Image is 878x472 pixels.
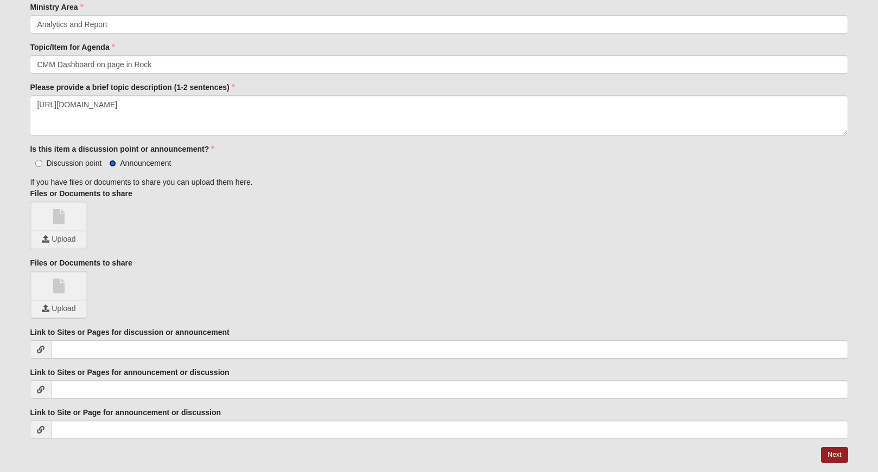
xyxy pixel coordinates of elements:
label: Ministry Area [30,2,83,12]
label: Files or Documents to share [30,188,132,199]
span: Announcement [120,159,171,167]
label: Is this item a discussion point or announcement? [30,144,214,154]
label: Link to Site or Page for announcement or discussion [30,407,221,418]
label: Please provide a brief topic description (1-2 sentences) [30,82,234,93]
label: Link to Sites or Pages for announcement or discussion [30,367,229,378]
label: Link to Sites or Pages for discussion or announcement [30,327,229,338]
a: Next [821,447,848,463]
label: Topic/Item for Agenda [30,42,114,53]
span: Discussion point [46,159,101,167]
input: Discussion point [35,160,42,167]
input: Announcement [109,160,116,167]
label: Files or Documents to share [30,257,132,268]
